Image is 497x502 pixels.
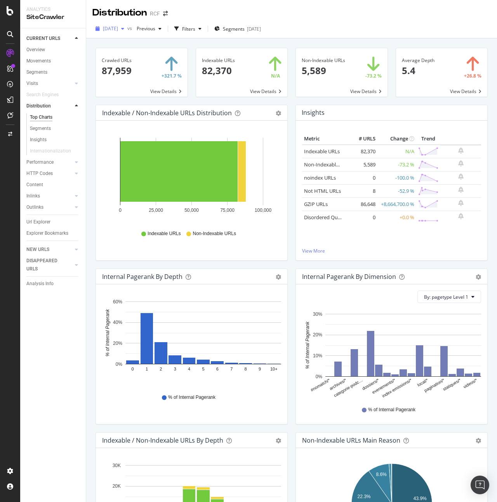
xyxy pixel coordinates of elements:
a: Url Explorer [26,218,80,226]
text: 8 [245,367,247,372]
a: Content [26,181,80,189]
a: DISAPPEARED URLS [26,257,73,273]
td: 82,370 [346,145,377,158]
span: Previous [134,25,155,32]
text: 2 [160,367,162,372]
a: Movements [26,57,80,65]
div: Internal Pagerank By Dimension [302,273,396,280]
text: 40% [113,320,122,325]
div: Segments [26,68,47,76]
a: Segments [30,125,80,133]
svg: A chart. [102,133,281,223]
div: Top Charts [30,113,52,121]
span: Indexable URLs [148,230,181,237]
text: 20% [113,341,122,346]
div: bell-plus [458,173,464,180]
th: Trend [416,133,440,145]
td: +0.0 % [377,211,416,224]
a: View More [302,248,481,254]
text: 6 [216,367,219,372]
div: RCF [150,10,160,17]
div: DISAPPEARED URLS [26,257,66,273]
div: arrow-right-arrow-left [163,11,168,16]
div: bell-plus [458,160,464,166]
td: 5,589 [346,158,377,171]
button: Previous [134,23,165,35]
td: 8 [346,184,377,197]
td: +8,664,700.0 % [377,197,416,211]
div: Movements [26,57,51,65]
div: bell-plus [458,187,464,193]
a: NEW URLS [26,246,73,254]
text: index-emissions/* [381,377,413,398]
div: Internationalization [30,147,71,155]
text: 30K [113,463,121,468]
a: Outlinks [26,203,73,211]
a: Non-Indexable URLs [304,161,351,168]
div: Inlinks [26,192,40,200]
td: -52.9 % [377,184,416,197]
button: [DATE] [92,23,127,35]
div: Indexable / Non-Indexable URLs by Depth [102,436,223,444]
a: Distribution [26,102,73,110]
span: Segments [223,26,245,32]
a: Explorer Bookmarks [26,229,80,237]
button: Segments[DATE] [211,23,264,35]
a: Insights [30,136,80,144]
text: 43.9% [414,496,427,501]
div: Url Explorer [26,218,50,226]
text: 0 [132,367,134,372]
text: 10+ [270,367,278,372]
text: 75,000 [220,208,235,213]
text: 8.6% [376,472,387,477]
td: -73.2 % [377,158,416,171]
text: % of Internal Pagerank [105,309,110,357]
div: Internal Pagerank by Depth [102,273,182,280]
td: 86,648 [346,197,377,211]
div: Explorer Bookmarks [26,229,68,237]
svg: A chart. [302,309,481,399]
text: 0% [316,374,323,379]
text: 50,000 [184,208,199,213]
a: Indexable URLs [304,148,340,155]
a: Inlinks [26,192,73,200]
text: videos/* [462,377,478,389]
div: gear [476,438,481,443]
text: 0 [119,208,122,213]
td: N/A [377,145,416,158]
th: Metric [302,133,346,145]
text: evenements/* [371,377,396,395]
div: Analytics [26,6,80,13]
text: archives/* [328,377,347,391]
a: Analysis Info [26,280,80,288]
div: Distribution [26,102,51,110]
div: NEW URLS [26,246,49,254]
div: gear [276,438,281,443]
div: Distribution [92,6,147,19]
div: A chart. [102,297,281,387]
span: By: pagetype Level 1 [424,294,468,300]
div: bell-plus [458,147,464,154]
div: Overview [26,46,45,54]
div: CURRENT URLS [26,35,60,43]
th: Change [377,133,416,145]
a: Search Engines [26,91,66,99]
a: Top Charts [30,113,80,121]
div: Search Engines [26,91,59,99]
a: Overview [26,46,80,54]
span: % of Internal Pagerank [368,407,415,413]
div: Non-Indexable URLs Main Reason [302,436,400,444]
text: 7 [230,367,233,372]
div: [DATE] [247,26,261,32]
span: Non-Indexable URLs [193,230,236,237]
div: HTTP Codes [26,170,53,178]
text: #nomatch/* [310,377,331,393]
div: Visits [26,80,38,88]
button: Filters [171,23,205,35]
a: CURRENT URLS [26,35,73,43]
a: Visits [26,80,73,88]
div: Open Intercom Messenger [471,476,489,494]
span: % of Internal Pagerank [168,394,215,401]
span: 2025 Sep. 20th [103,25,118,32]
